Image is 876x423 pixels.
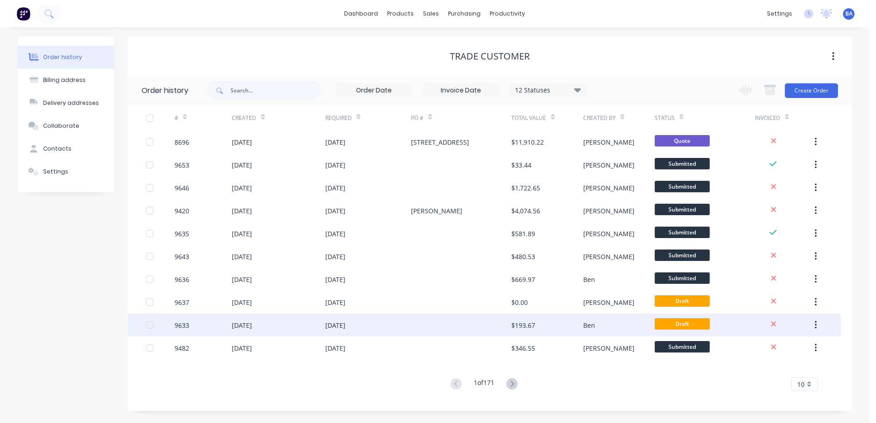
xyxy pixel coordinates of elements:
span: 10 [797,380,805,389]
div: Collaborate [43,122,79,130]
div: 9633 [175,320,189,330]
div: 9482 [175,343,189,353]
div: 9635 [175,229,189,239]
div: 9653 [175,160,189,170]
div: 9636 [175,275,189,284]
div: [PERSON_NAME] [583,252,635,261]
div: products [383,7,418,21]
div: 9646 [175,183,189,193]
div: [PERSON_NAME] [583,183,635,193]
div: $346.55 [511,343,535,353]
div: # [175,105,232,130]
div: $0.00 [511,298,528,307]
div: [DATE] [232,229,252,239]
div: [DATE] [325,137,345,147]
div: [DATE] [325,252,345,261]
div: Status [655,105,755,130]
span: Draft [655,318,710,330]
div: settings [762,7,797,21]
div: Created [232,105,325,130]
div: [DATE] [232,298,252,307]
input: Invoice Date [422,84,499,98]
div: [DATE] [232,183,252,193]
a: dashboard [339,7,383,21]
div: 1 of 171 [474,378,494,391]
div: [PERSON_NAME] [411,206,462,216]
span: Quote [655,135,710,146]
input: Order Date [335,84,412,98]
div: [DATE] [325,275,345,284]
div: [PERSON_NAME] [583,206,635,216]
img: Factory [16,7,30,21]
div: [DATE] [232,206,252,216]
div: # [175,114,178,122]
div: [STREET_ADDRESS] [411,137,469,147]
div: $4,074.56 [511,206,540,216]
div: [DATE] [325,229,345,239]
div: [DATE] [325,183,345,193]
div: Delivery addresses [43,99,99,107]
div: [DATE] [325,160,345,170]
div: [DATE] [325,343,345,353]
div: Trade Customer [450,51,530,62]
div: Ben [583,320,595,330]
div: $11,910.22 [511,137,544,147]
div: Status [655,114,675,122]
div: $33.44 [511,160,531,170]
span: Submitted [655,272,710,284]
div: 8696 [175,137,189,147]
div: Required [325,105,411,130]
span: Submitted [655,249,710,261]
input: Search... [230,81,321,100]
div: Created By [583,105,655,130]
div: 9643 [175,252,189,261]
div: [DATE] [325,206,345,216]
div: [DATE] [232,137,252,147]
div: PO # [411,105,511,130]
div: [DATE] [232,160,252,170]
div: Invoiced [755,105,812,130]
div: [DATE] [325,320,345,330]
div: sales [418,7,443,21]
div: [PERSON_NAME] [583,229,635,239]
div: $1,722.65 [511,183,540,193]
span: Submitted [655,158,710,169]
span: Submitted [655,204,710,215]
div: Total Value [511,114,546,122]
button: Create Order [785,83,838,98]
button: Collaborate [18,114,114,137]
div: Ben [583,275,595,284]
div: [DATE] [232,252,252,261]
div: [DATE] [232,275,252,284]
div: Contacts [43,145,71,153]
div: 9637 [175,298,189,307]
div: [DATE] [325,298,345,307]
div: $193.67 [511,320,535,330]
div: Required [325,114,352,122]
div: $480.53 [511,252,535,261]
div: Invoiced [755,114,780,122]
div: Order history [142,85,188,96]
span: Submitted [655,227,710,238]
div: [DATE] [232,320,252,330]
span: Draft [655,295,710,307]
span: Submitted [655,341,710,352]
div: Billing address [43,76,86,84]
div: [PERSON_NAME] [583,160,635,170]
div: productivity [485,7,530,21]
div: 9420 [175,206,189,216]
div: [PERSON_NAME] [583,137,635,147]
div: purchasing [443,7,485,21]
div: 12 Statuses [509,85,586,95]
div: PO # [411,114,423,122]
span: Submitted [655,181,710,192]
button: Settings [18,160,114,183]
div: $581.89 [511,229,535,239]
div: Total Value [511,105,583,130]
button: Billing address [18,69,114,92]
div: [PERSON_NAME] [583,343,635,353]
span: BA [845,10,853,18]
div: [DATE] [232,343,252,353]
div: [PERSON_NAME] [583,298,635,307]
div: Created [232,114,256,122]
